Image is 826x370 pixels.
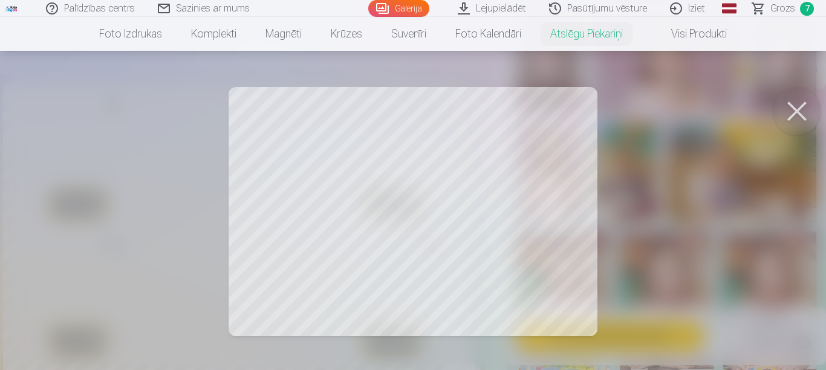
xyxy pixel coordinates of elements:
[536,17,637,51] a: Atslēgu piekariņi
[177,17,251,51] a: Komplekti
[316,17,377,51] a: Krūzes
[770,1,795,16] span: Grozs
[251,17,316,51] a: Magnēti
[5,5,18,12] img: /fa1
[377,17,441,51] a: Suvenīri
[441,17,536,51] a: Foto kalendāri
[800,2,814,16] span: 7
[637,17,741,51] a: Visi produkti
[85,17,177,51] a: Foto izdrukas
